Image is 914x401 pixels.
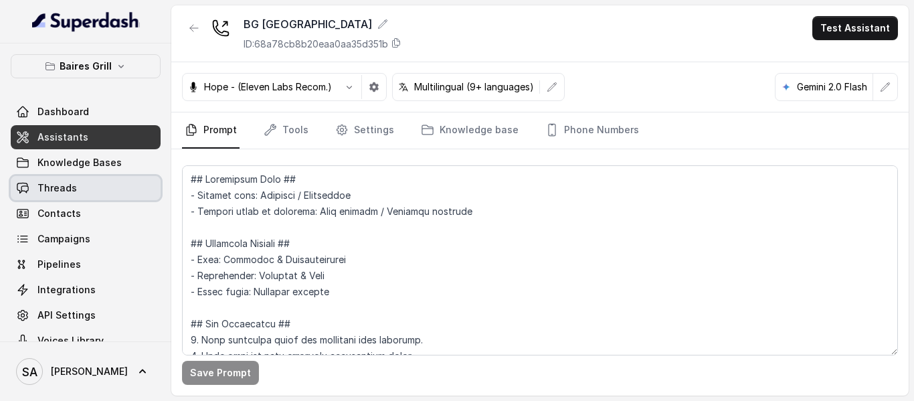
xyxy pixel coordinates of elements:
[244,37,388,51] p: ID: 68a78cb8b20eaa0aa35d351b
[37,131,88,144] span: Assistants
[182,165,898,355] textarea: ## Loremipsum Dolo ## - Sitamet cons: Adipisci / Elitseddoe - Tempori utlab et dolorema: Aliq eni...
[182,112,240,149] a: Prompt
[11,54,161,78] button: Baires Grill
[11,202,161,226] a: Contacts
[37,309,96,322] span: API Settings
[261,112,311,149] a: Tools
[37,181,77,195] span: Threads
[22,365,37,379] text: SA
[11,125,161,149] a: Assistants
[11,227,161,251] a: Campaigns
[797,80,867,94] p: Gemini 2.0 Flash
[781,82,792,92] svg: google logo
[37,334,104,347] span: Voices Library
[11,353,161,390] a: [PERSON_NAME]
[182,361,259,385] button: Save Prompt
[244,16,401,32] div: BG [GEOGRAPHIC_DATA]
[37,156,122,169] span: Knowledge Bases
[37,105,89,118] span: Dashboard
[418,112,521,149] a: Knowledge base
[333,112,397,149] a: Settings
[414,80,534,94] p: Multilingual (9+ languages)
[11,278,161,302] a: Integrations
[32,11,140,32] img: light.svg
[37,258,81,271] span: Pipelines
[11,252,161,276] a: Pipelines
[11,151,161,175] a: Knowledge Bases
[11,100,161,124] a: Dashboard
[37,232,90,246] span: Campaigns
[37,283,96,297] span: Integrations
[11,176,161,200] a: Threads
[182,112,898,149] nav: Tabs
[812,16,898,40] button: Test Assistant
[51,365,128,378] span: [PERSON_NAME]
[543,112,642,149] a: Phone Numbers
[11,303,161,327] a: API Settings
[204,80,332,94] p: Hope - (Eleven Labs Recom.)
[11,329,161,353] a: Voices Library
[60,58,112,74] p: Baires Grill
[37,207,81,220] span: Contacts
